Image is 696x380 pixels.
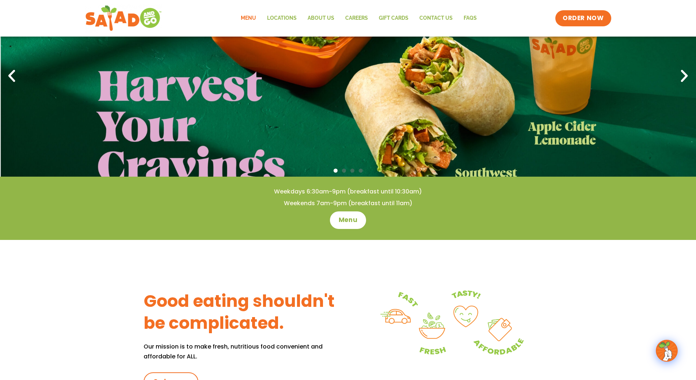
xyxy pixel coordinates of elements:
div: Previous slide [4,68,20,84]
span: Menu [339,216,357,225]
img: wpChatIcon [657,341,677,361]
span: Go to slide 1 [334,169,338,173]
span: Go to slide 4 [359,169,363,173]
h4: Weekdays 6:30am-9pm (breakfast until 10:30am) [15,188,681,196]
a: Menu [330,211,366,229]
a: ORDER NOW [555,10,611,26]
a: About Us [302,10,340,27]
span: Go to slide 3 [350,169,354,173]
a: FAQs [458,10,482,27]
span: ORDER NOW [563,14,604,23]
a: Contact Us [414,10,458,27]
a: Locations [262,10,302,27]
span: Go to slide 2 [342,169,346,173]
a: GIFT CARDS [373,10,414,27]
p: Our mission is to make fresh, nutritious food convenient and affordable for ALL. [144,342,348,361]
a: Careers [340,10,373,27]
h4: Weekends 7am-9pm (breakfast until 11am) [15,199,681,207]
a: Menu [235,10,262,27]
nav: Menu [235,10,482,27]
img: new-SAG-logo-768×292 [85,4,162,33]
div: Next slide [676,68,692,84]
h3: Good eating shouldn't be complicated. [144,290,348,334]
